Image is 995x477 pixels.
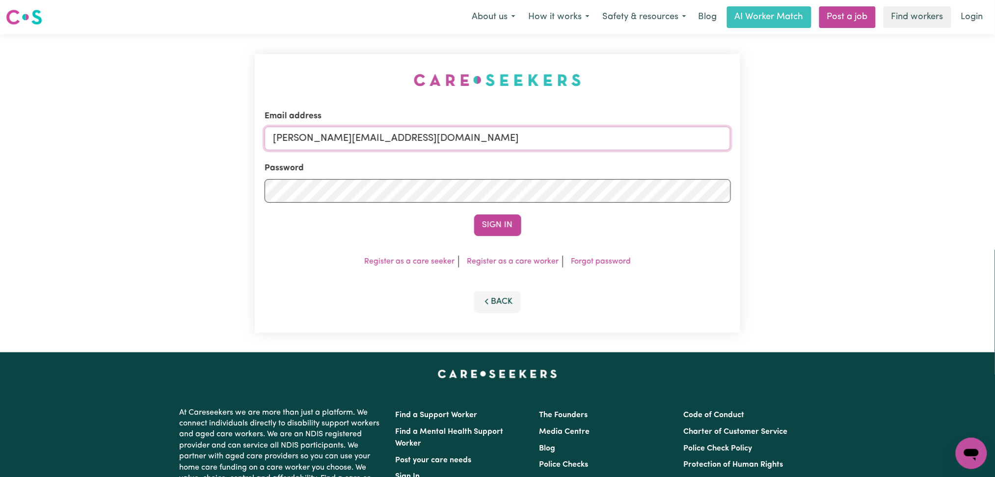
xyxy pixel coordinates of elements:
[819,6,876,28] a: Post a job
[467,258,559,265] a: Register as a care worker
[596,7,693,27] button: Safety & resources
[693,6,723,28] a: Blog
[571,258,631,265] a: Forgot password
[6,8,42,26] img: Careseekers logo
[539,445,556,452] a: Blog
[474,214,521,236] button: Sign In
[956,438,987,469] iframe: Button to launch messaging window
[474,291,521,313] button: Back
[683,461,783,469] a: Protection of Human Rights
[6,6,42,28] a: Careseekers logo
[265,127,731,150] input: Email address
[727,6,811,28] a: AI Worker Match
[396,411,478,419] a: Find a Support Worker
[539,411,588,419] a: The Founders
[884,6,951,28] a: Find workers
[364,258,455,265] a: Register as a care seeker
[539,461,589,469] a: Police Checks
[265,162,304,175] label: Password
[683,428,787,436] a: Charter of Customer Service
[438,370,557,378] a: Careseekers home page
[539,428,590,436] a: Media Centre
[396,456,472,464] a: Post your care needs
[465,7,522,27] button: About us
[265,110,322,123] label: Email address
[683,411,744,419] a: Code of Conduct
[683,445,752,452] a: Police Check Policy
[522,7,596,27] button: How it works
[955,6,989,28] a: Login
[396,428,504,448] a: Find a Mental Health Support Worker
